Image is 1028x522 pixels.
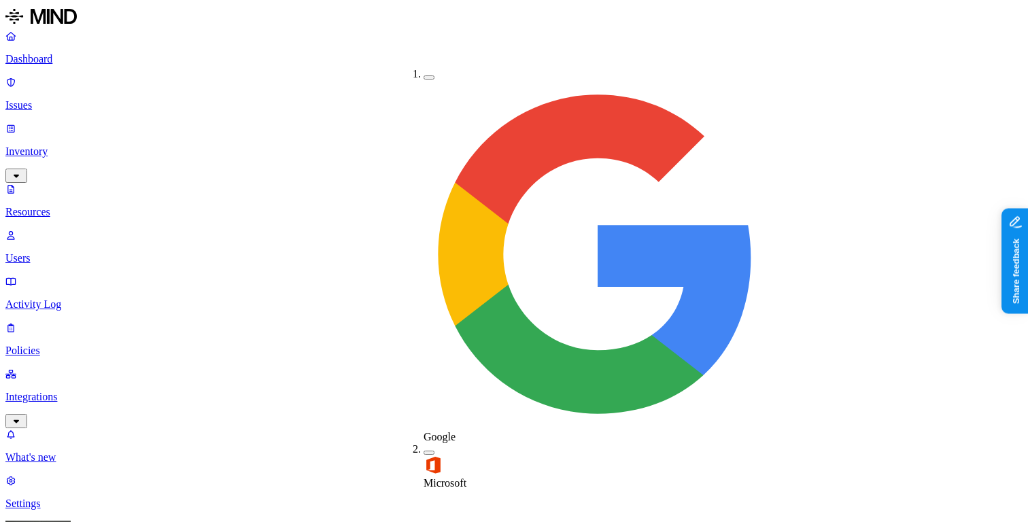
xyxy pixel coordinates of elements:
span: Microsoft [424,477,466,489]
a: Issues [5,76,1023,111]
img: google-workspace.svg [424,80,772,428]
a: Integrations [5,368,1023,426]
span: Google [424,431,456,442]
a: MIND [5,5,1023,30]
a: Settings [5,474,1023,510]
p: Dashboard [5,53,1023,65]
img: MIND [5,5,77,27]
a: Activity Log [5,275,1023,311]
p: Inventory [5,145,1023,158]
a: Inventory [5,122,1023,181]
a: Users [5,229,1023,264]
p: Settings [5,498,1023,510]
p: Users [5,252,1023,264]
p: Activity Log [5,298,1023,311]
p: Policies [5,345,1023,357]
a: Dashboard [5,30,1023,65]
p: Resources [5,206,1023,218]
a: Policies [5,321,1023,357]
p: Integrations [5,391,1023,403]
p: What's new [5,451,1023,464]
a: What's new [5,428,1023,464]
p: Issues [5,99,1023,111]
img: office-365.svg [424,455,443,474]
a: Resources [5,183,1023,218]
